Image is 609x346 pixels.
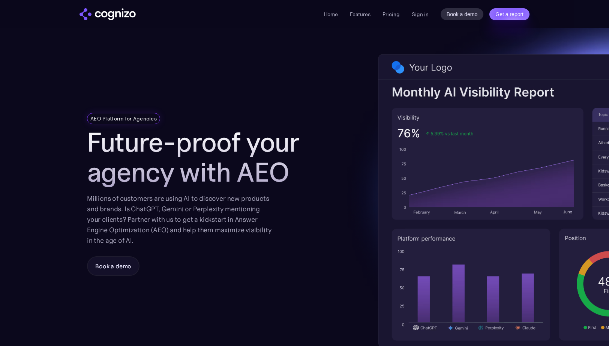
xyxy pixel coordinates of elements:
[79,8,136,20] img: cognizo logo
[412,10,429,19] a: Sign in
[324,11,338,18] a: Home
[441,8,484,20] a: Book a demo
[95,262,131,271] div: Book a demo
[87,256,139,276] a: Book a demo
[350,11,370,18] a: Features
[382,11,400,18] a: Pricing
[79,8,136,20] a: home
[90,115,157,122] div: AEO Platform for Agencies
[87,127,319,187] h1: Future-proof your agency with AEO
[489,8,529,20] a: Get a report
[87,193,271,246] div: Millions of customers are using AI to discover new products and brands. Is ChatGPT, Gemini or Per...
